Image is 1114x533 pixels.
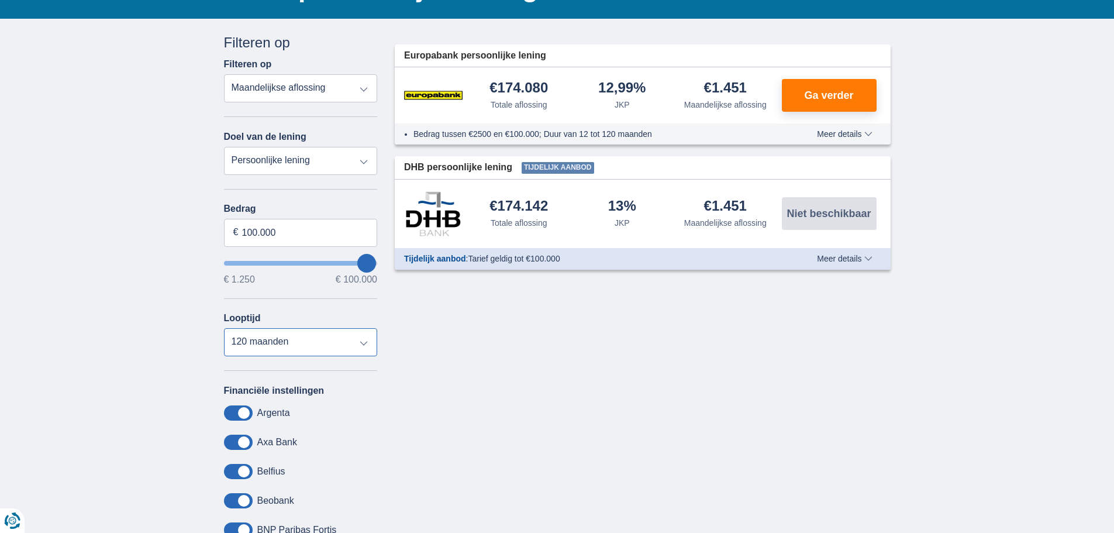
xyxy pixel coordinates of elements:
label: Doel van de lening [224,132,306,142]
span: Niet beschikbaar [787,208,871,219]
span: Europabank persoonlijke lening [404,49,546,63]
span: Tijdelijk aanbod [522,162,594,174]
img: product.pl.alt DHB Bank [404,191,463,236]
label: Looptijd [224,313,261,324]
label: Argenta [257,408,290,418]
span: € 1.250 [224,275,255,284]
label: Belfius [257,466,285,477]
div: Maandelijkse aflossing [684,217,767,229]
span: € 100.000 [336,275,377,284]
img: product.pl.alt Europabank [404,81,463,110]
div: Totale aflossing [491,99,547,111]
div: JKP [615,99,630,111]
div: Filteren op [224,33,378,53]
span: Meer details [817,130,872,138]
button: Meer details [808,129,881,139]
div: 13% [608,199,636,215]
label: Beobank [257,496,294,506]
li: Bedrag tussen €2500 en €100.000; Duur van 12 tot 120 maanden [413,128,774,140]
div: Totale aflossing [491,217,547,229]
div: €174.080 [489,81,548,97]
button: Niet beschikbaar [782,197,877,230]
label: Financiële instellingen [224,386,325,396]
button: Ga verder [782,79,877,112]
div: : [395,253,784,264]
span: Tijdelijk aanbod [404,254,466,263]
div: €1.451 [704,199,747,215]
div: Maandelijkse aflossing [684,99,767,111]
span: Tarief geldig tot €100.000 [468,254,560,263]
span: DHB persoonlijke lening [404,161,512,174]
input: wantToBorrow [224,261,378,266]
label: Bedrag [224,204,378,214]
label: Axa Bank [257,437,297,448]
button: Meer details [808,254,881,263]
span: Ga verder [804,90,853,101]
div: 12,99% [598,81,646,97]
div: JKP [615,217,630,229]
span: Meer details [817,255,872,263]
div: €1.451 [704,81,747,97]
div: €174.142 [489,199,548,215]
span: € [233,226,239,239]
label: Filteren op [224,59,272,70]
